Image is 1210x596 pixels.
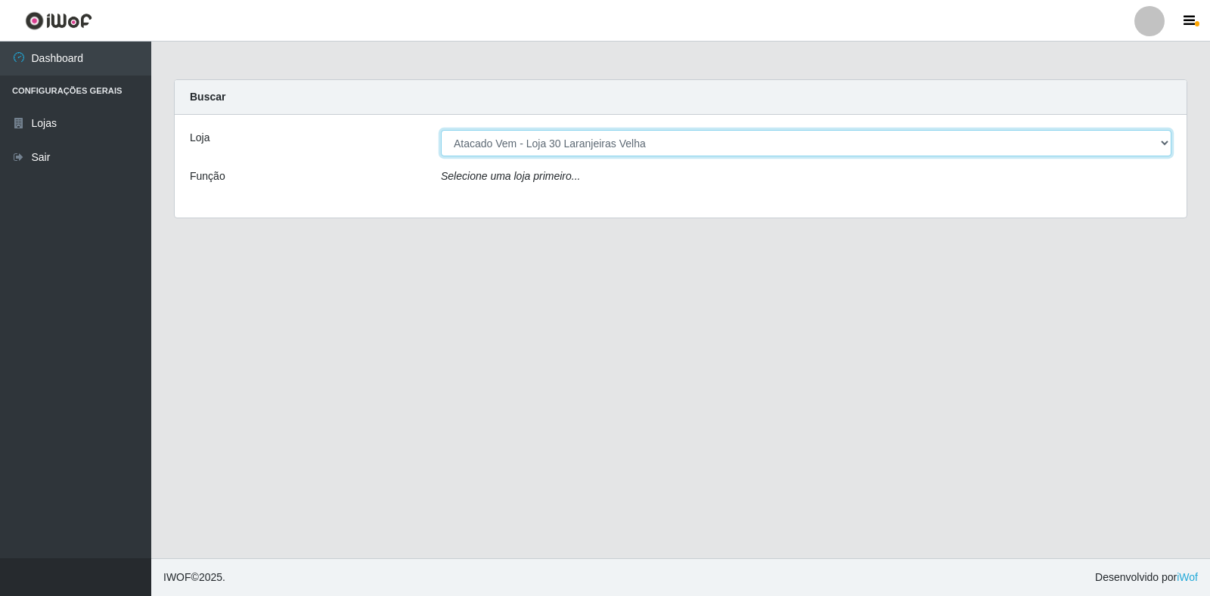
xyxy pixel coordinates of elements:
strong: Buscar [190,91,225,103]
span: IWOF [163,571,191,583]
a: iWof [1177,571,1198,583]
img: CoreUI Logo [25,11,92,30]
span: Desenvolvido por [1095,570,1198,585]
label: Loja [190,130,209,146]
i: Selecione uma loja primeiro... [441,170,580,182]
span: © 2025 . [163,570,225,585]
label: Função [190,168,225,184]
